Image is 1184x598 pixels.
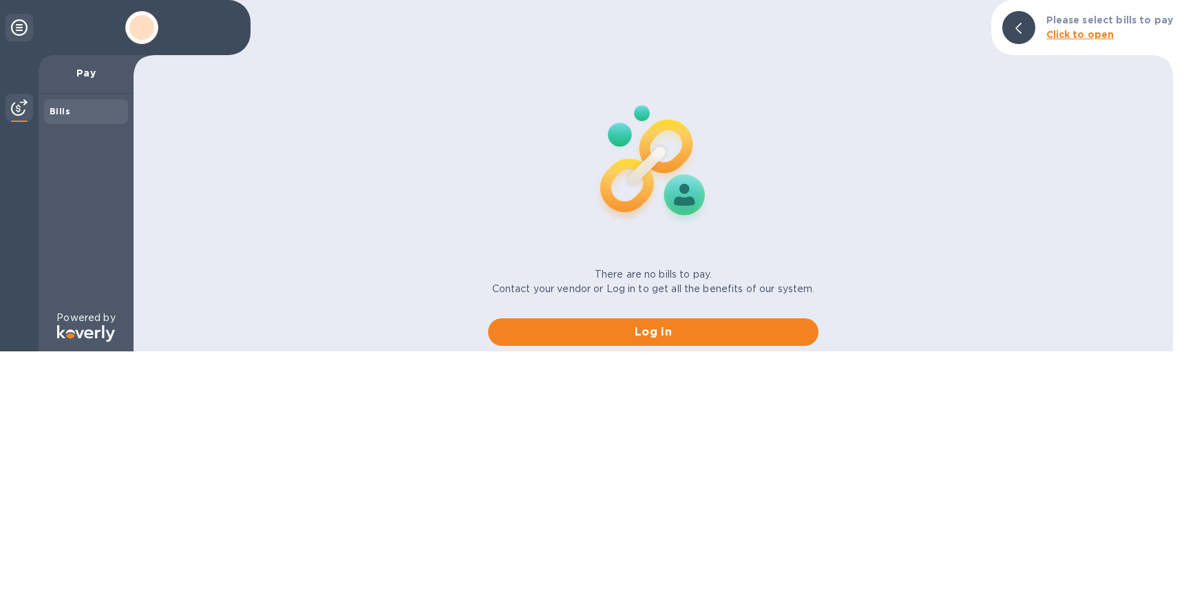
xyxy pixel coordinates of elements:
[488,318,818,346] button: Log in
[56,311,115,325] p: Powered by
[50,106,70,116] b: Bills
[1046,14,1173,25] b: Please select bills to pay
[499,324,807,340] span: Log in
[1046,29,1114,40] b: Click to open
[50,66,123,80] p: Pay
[57,325,115,342] img: Logo
[492,267,815,296] p: There are no bills to pay. Contact your vendor or Log in to get all the benefits of our system.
